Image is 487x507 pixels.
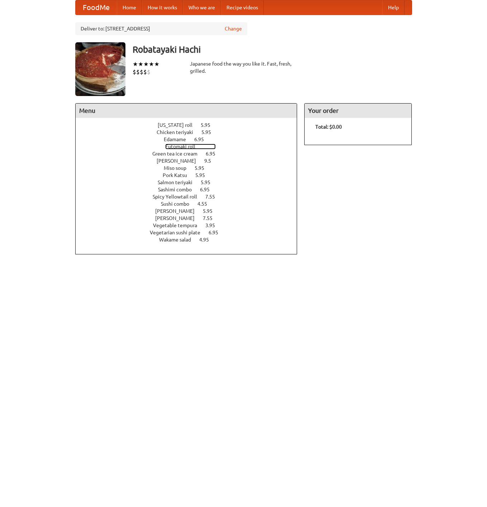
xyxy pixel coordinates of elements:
h4: Menu [76,104,297,118]
span: Sushi combo [161,201,196,207]
a: Who we are [183,0,221,15]
span: [US_STATE] roll [158,122,200,128]
a: Help [382,0,405,15]
span: 3.95 [205,223,222,228]
span: 5.95 [195,165,211,171]
li: ★ [143,60,149,68]
a: Miso soup 5.95 [164,165,218,171]
span: 6.95 [206,151,223,157]
li: $ [140,68,143,76]
a: Spicy Yellowtail roll 7.55 [153,194,228,200]
img: angular.jpg [75,42,125,96]
a: Sashimi combo 6.95 [158,187,223,192]
li: $ [136,68,140,76]
span: [PERSON_NAME] [155,215,202,221]
a: Green tea ice cream 6.95 [152,151,229,157]
li: $ [147,68,151,76]
li: ★ [154,60,159,68]
a: Vegetarian sushi plate 6.95 [150,230,231,235]
span: Pork Katsu [163,172,194,178]
span: Edamame [164,137,193,142]
a: Sushi combo 4.55 [161,201,220,207]
span: 6.95 [200,187,217,192]
a: Edamame 6.95 [164,137,217,142]
a: How it works [142,0,183,15]
a: Change [225,25,242,32]
span: 4.55 [197,201,214,207]
span: 5.95 [203,208,220,214]
a: [PERSON_NAME] 9.5 [157,158,224,164]
span: [PERSON_NAME] [157,158,203,164]
span: Miso soup [164,165,194,171]
li: $ [133,68,136,76]
span: Vegetarian sushi plate [150,230,207,235]
li: ★ [149,60,154,68]
a: Futomaki roll [165,144,216,149]
span: Futomaki roll [165,144,202,149]
b: Total: $0.00 [315,124,342,130]
a: Vegetable tempura 3.95 [153,223,228,228]
span: 5.95 [195,172,212,178]
span: 7.55 [203,215,220,221]
span: Chicken teriyaki [157,129,200,135]
h4: Your order [305,104,411,118]
span: Salmon teriyaki [158,180,200,185]
a: Pork Katsu 5.95 [163,172,218,178]
a: Wakame salad 4.95 [159,237,222,243]
li: ★ [138,60,143,68]
div: Deliver to: [STREET_ADDRESS] [75,22,247,35]
a: Salmon teriyaki 5.95 [158,180,224,185]
span: 6.95 [194,137,211,142]
span: Sashimi combo [158,187,199,192]
a: [PERSON_NAME] 7.55 [155,215,226,221]
span: Wakame salad [159,237,198,243]
span: 7.55 [205,194,222,200]
span: 5.95 [201,122,218,128]
a: Chicken teriyaki 5.95 [157,129,224,135]
a: FoodMe [76,0,117,15]
span: 6.95 [209,230,225,235]
span: 5.95 [201,180,218,185]
a: Recipe videos [221,0,264,15]
a: [US_STATE] roll 5.95 [158,122,224,128]
li: $ [143,68,147,76]
a: [PERSON_NAME] 5.95 [155,208,226,214]
div: Japanese food the way you like it. Fast, fresh, grilled. [190,60,297,75]
span: [PERSON_NAME] [155,208,202,214]
span: 4.95 [199,237,216,243]
span: 9.5 [204,158,218,164]
h3: Robatayaki Hachi [133,42,412,57]
span: Green tea ice cream [152,151,205,157]
span: Vegetable tempura [153,223,204,228]
a: Home [117,0,142,15]
li: ★ [133,60,138,68]
span: Spicy Yellowtail roll [153,194,204,200]
span: 5.95 [201,129,218,135]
